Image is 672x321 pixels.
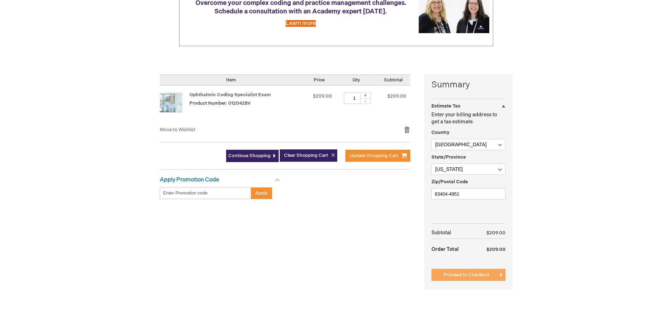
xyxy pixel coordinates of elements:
span: Country [431,130,449,135]
span: State/Province [431,154,466,160]
span: Subtotal [384,77,402,83]
button: Apply [251,187,272,199]
span: Item [226,77,236,83]
strong: Summary [431,79,505,91]
button: Clear Shopping Cart [280,149,337,162]
a: Ophthalmic Coding Specialist Exam [189,92,271,98]
strong: Order Total [431,243,459,255]
th: Subtotal [431,227,473,239]
button: Proceed to Checkout [431,269,505,281]
span: Apply [255,190,268,196]
a: Continue Shopping [226,150,279,162]
p: Enter your billing address to get a tax estimate. [431,111,505,125]
span: Price [314,77,325,83]
span: Update Shopping Cart [350,153,398,159]
span: Qty [352,77,360,83]
img: Ophthalmic Coding Specialist Exam [160,93,182,115]
span: $209.00 [313,93,332,99]
span: $209.00 [387,93,406,99]
span: Continue Shopping [228,153,271,159]
span: Product Number: 0120428V [189,100,251,106]
strong: Estimate Tax [431,103,460,109]
div: - [360,98,371,104]
a: Ophthalmic Coding Specialist Exam [160,93,189,119]
span: Zip/Postal Code [431,179,468,185]
a: Learn more [286,20,316,27]
a: Move to Wishlist [160,127,195,132]
strong: Apply Promotion Code [160,177,219,183]
input: Qty [344,93,365,104]
button: Update Shopping Cart [345,150,410,162]
span: Clear Shopping Cart [284,153,328,158]
div: + [360,93,371,99]
span: $209.00 [486,230,505,236]
input: Enter Promotion code [160,187,251,199]
span: $209.00 [486,247,505,252]
span: Proceed to Checkout [443,272,489,278]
